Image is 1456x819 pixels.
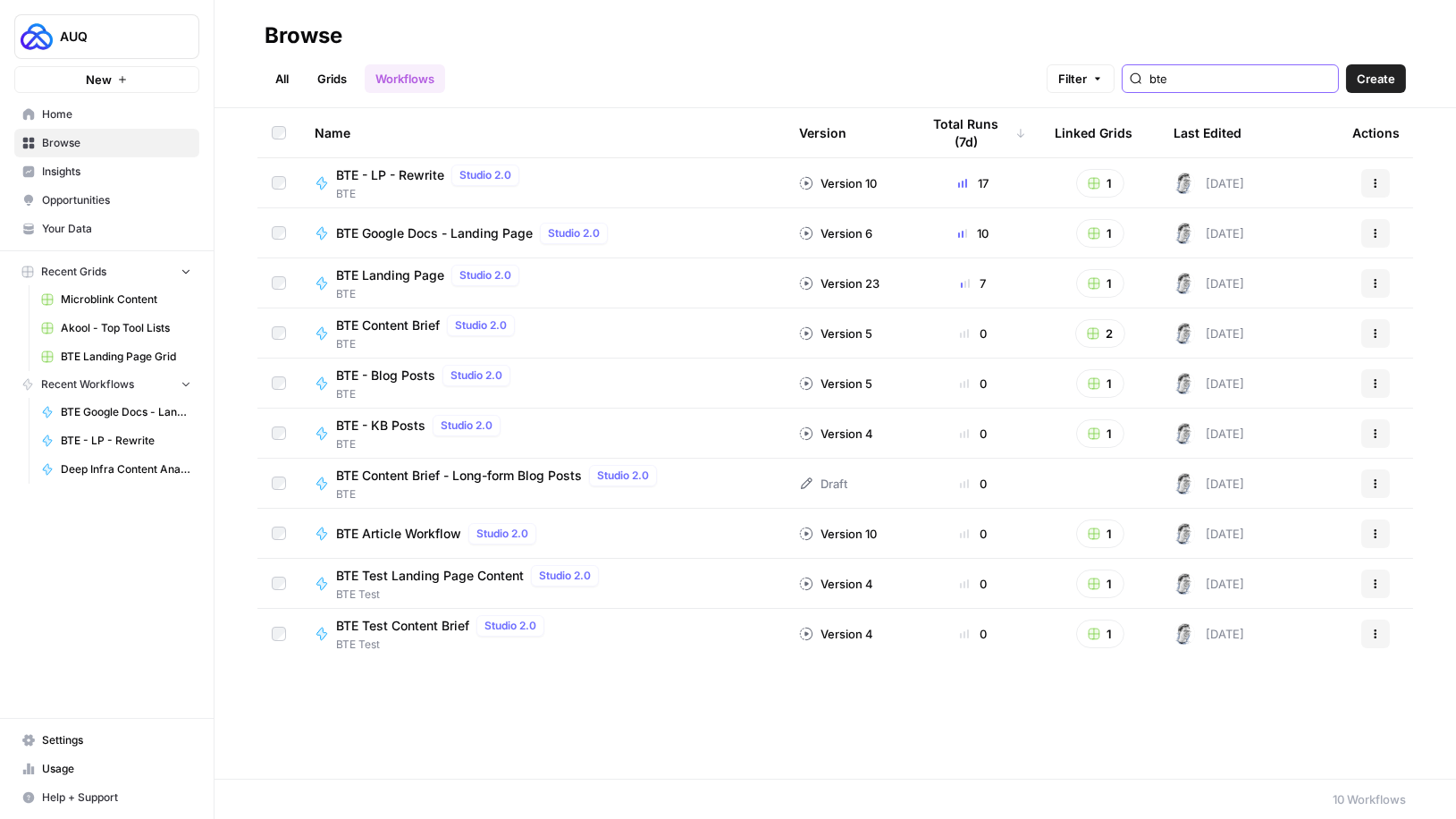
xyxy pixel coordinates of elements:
a: All [265,64,299,93]
span: BTE - KB Posts [336,417,425,435]
span: BTE Test [336,587,606,603]
input: Search [1149,70,1331,88]
span: Studio 2.0 [459,167,511,183]
div: Last Edited [1174,108,1241,157]
span: BTE - LP - Rewrite [336,166,444,184]
div: 10 [921,224,1026,242]
div: 0 [921,575,1026,593]
span: BTE Content Brief - Long-form Blog Posts [336,467,582,485]
img: 28dbpmxwbe1lgts1kkshuof3rm4g [1174,373,1195,394]
span: BTE Google Docs - Landing Page [61,404,191,420]
img: 28dbpmxwbe1lgts1kkshuof3rm4g [1174,423,1195,444]
span: BTE [336,286,526,302]
a: BTE - Blog PostsStudio 2.0BTE [315,365,770,402]
div: Version 4 [799,575,873,593]
button: Recent Workflows [14,371,199,398]
a: BTE Google Docs - Landing Page [33,398,199,426]
span: BTE - Blog Posts [336,367,435,384]
span: Studio 2.0 [476,526,528,542]
a: BTE Landing Page Grid [33,342,199,371]
div: Version 4 [799,625,873,643]
div: Version 6 [799,224,872,242]
img: 28dbpmxwbe1lgts1kkshuof3rm4g [1174,223,1195,244]
div: [DATE] [1174,323,1244,344]
div: Version 5 [799,325,872,342]
span: Your Data [42,221,191,237]
button: 1 [1076,369,1124,398]
div: Version [799,108,846,157]
button: New [14,66,199,93]
div: Version 10 [799,525,877,543]
span: BTE Article Workflow [336,525,461,543]
a: Usage [14,755,199,783]
div: Name [315,108,770,157]
span: BTE [336,436,508,452]
div: Browse [265,21,342,50]
button: 1 [1076,169,1124,198]
span: Studio 2.0 [459,267,511,283]
img: 28dbpmxwbe1lgts1kkshuof3rm4g [1174,523,1195,545]
a: BTE - KB PostsStudio 2.0BTE [315,415,770,452]
img: 28dbpmxwbe1lgts1kkshuof3rm4g [1174,323,1195,344]
a: Settings [14,726,199,755]
div: [DATE] [1174,423,1244,444]
a: Grids [307,64,358,93]
div: 17 [921,174,1026,192]
div: 0 [921,375,1026,393]
button: Recent Grids [14,258,199,285]
a: BTE - LP - Rewrite [33,426,199,455]
button: Workspace: AUQ [14,14,199,59]
a: BTE Test Content BriefStudio 2.0BTE Test [315,615,770,653]
span: BTE Test Content Brief [336,617,469,635]
span: BTE Test Landing Page Content [336,567,524,585]
span: Studio 2.0 [539,568,591,584]
button: 1 [1076,620,1124,648]
span: Opportunities [42,192,191,208]
div: 0 [921,625,1026,643]
div: [DATE] [1174,223,1244,244]
div: 0 [921,475,1026,493]
div: 0 [921,325,1026,342]
img: 28dbpmxwbe1lgts1kkshuof3rm4g [1174,623,1195,645]
a: BTE Test Landing Page ContentStudio 2.0BTE Test [315,565,770,603]
div: Version 4 [799,425,873,443]
div: Draft [799,475,847,493]
div: [DATE] [1174,623,1244,645]
span: AUQ [60,28,168,46]
div: Version 23 [799,274,879,292]
div: 0 [921,425,1026,443]
img: 28dbpmxwbe1lgts1kkshuof3rm4g [1174,173,1195,194]
button: 2 [1075,319,1125,348]
span: BTE [336,186,526,202]
a: BTE - LP - RewriteStudio 2.0BTE [315,165,770,202]
span: BTE Content Brief [336,317,440,334]
a: Insights [14,157,199,186]
a: BTE Content BriefStudio 2.0BTE [315,315,770,352]
div: [DATE] [1174,573,1244,595]
a: Workflows [365,64,445,93]
span: BTE Landing Page [336,266,444,284]
span: BTE [336,486,664,502]
a: Deep Infra Content Analysis [33,455,199,484]
span: BTE Landing Page Grid [61,349,191,365]
a: Opportunities [14,186,199,215]
div: Version 5 [799,375,872,393]
a: Microblink Content [33,285,199,314]
span: Studio 2.0 [441,418,492,434]
button: 1 [1076,219,1124,248]
a: Browse [14,129,199,157]
span: Recent Grids [41,264,106,280]
div: 7 [921,274,1026,292]
span: BTE - LP - Rewrite [61,433,191,449]
span: Studio 2.0 [484,618,536,634]
a: BTE Content Brief - Long-form Blog PostsStudio 2.0BTE [315,465,770,502]
span: Settings [42,732,191,748]
span: BTE Test [336,637,551,653]
span: Browse [42,135,191,151]
button: 1 [1076,519,1124,548]
div: [DATE] [1174,373,1244,394]
a: BTE Landing PageStudio 2.0BTE [315,265,770,302]
span: Akool - Top Tool Lists [61,320,191,336]
div: Total Runs (7d) [921,108,1026,157]
span: Help + Support [42,789,191,806]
